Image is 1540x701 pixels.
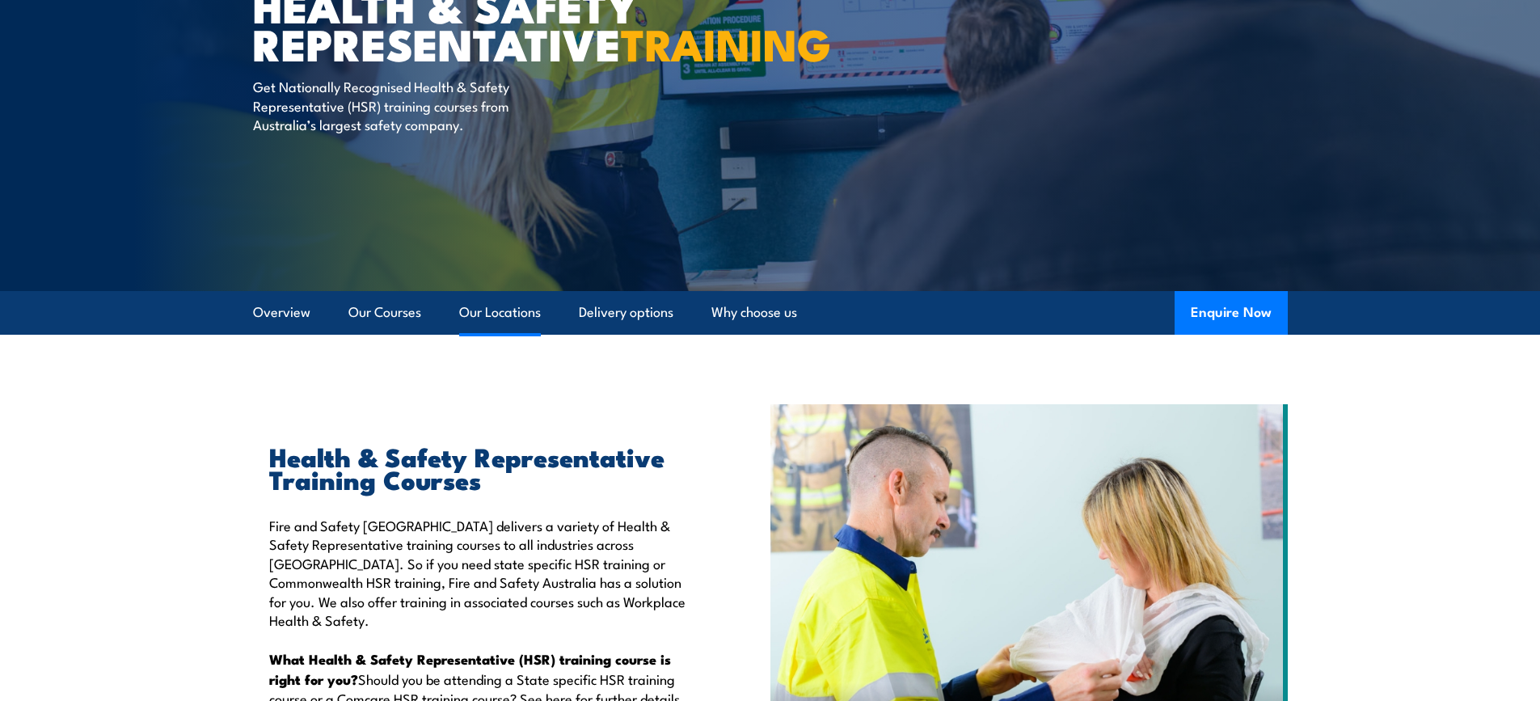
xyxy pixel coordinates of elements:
[459,291,541,334] a: Our Locations
[621,9,831,76] strong: TRAINING
[253,291,310,334] a: Overview
[269,516,696,629] p: Fire and Safety [GEOGRAPHIC_DATA] delivers a variety of Health & Safety Representative training c...
[269,648,671,689] strong: What Health & Safety Representative (HSR) training course is right for you?
[711,291,797,334] a: Why choose us
[579,291,673,334] a: Delivery options
[1175,291,1288,335] button: Enquire Now
[253,77,548,133] p: Get Nationally Recognised Health & Safety Representative (HSR) training courses from Australia’s ...
[348,291,421,334] a: Our Courses
[269,445,696,490] h2: Health & Safety Representative Training Courses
